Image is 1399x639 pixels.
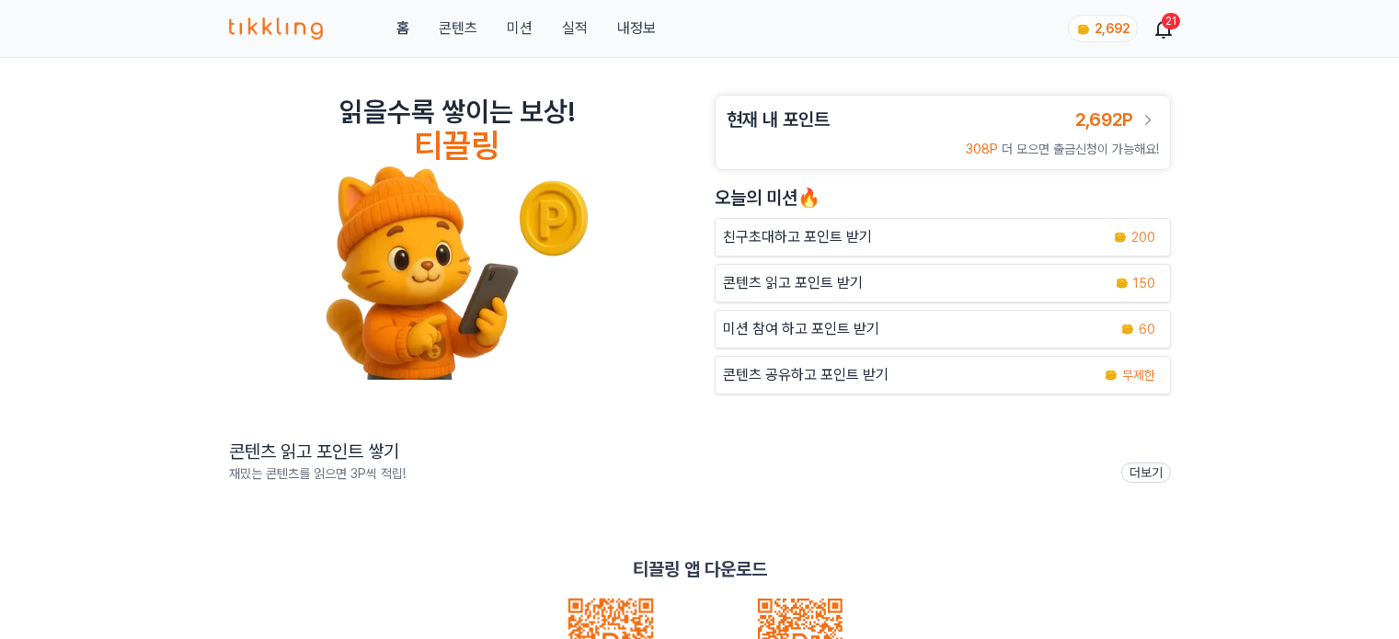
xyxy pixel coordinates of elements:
span: 더 모으면 출금신청이 가능해요! [1002,142,1159,156]
img: coin [1076,22,1091,37]
p: 콘텐츠 읽고 포인트 받기 [723,272,863,294]
span: 200 [1131,228,1155,246]
a: 21 [1156,17,1171,40]
h3: 현재 내 포인트 [727,107,830,132]
img: coin [1120,322,1135,337]
p: 재밌는 콘텐츠를 읽으면 3P씩 적립! [229,464,406,483]
h2: 읽을수록 쌓이는 보상! [339,95,575,128]
p: 티끌링 앱 다운로드 [633,556,767,582]
img: 티끌링 [229,17,324,40]
a: 홈 [396,17,409,40]
a: 내정보 [617,17,656,40]
span: 60 [1139,320,1155,338]
a: 콘텐츠 읽고 포인트 받기 coin 150 [715,264,1171,302]
span: 2,692 [1095,21,1130,36]
h4: 티끌링 [414,128,499,165]
a: 더보기 [1121,462,1171,483]
p: 콘텐츠 공유하고 포인트 받기 [723,364,889,386]
a: 실적 [562,17,588,40]
span: 무제한 [1122,366,1155,384]
button: 미션 참여 하고 포인트 받기 coin 60 [715,310,1171,348]
a: 2,692P [1075,107,1159,132]
h2: 오늘의 미션🔥 [715,185,1171,211]
span: 2,692P [1075,108,1133,131]
a: 콘텐츠 [439,17,477,40]
span: 150 [1133,274,1155,292]
button: 미션 [507,17,533,40]
a: 콘텐츠 공유하고 포인트 받기 coin 무제한 [715,356,1171,394]
button: 친구초대하고 포인트 받기 coin 200 [715,218,1171,257]
h2: 콘텐츠 읽고 포인트 쌓기 [229,439,406,464]
div: 21 [1162,13,1180,29]
img: coin [1113,230,1128,245]
img: coin [1104,368,1118,382]
a: coin 2,692 [1068,15,1134,42]
span: 308P [966,142,998,156]
p: 미션 참여 하고 포인트 받기 [723,318,879,340]
img: coin [1115,276,1130,291]
p: 친구초대하고 포인트 받기 [723,226,872,248]
img: tikkling_character [325,165,590,380]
